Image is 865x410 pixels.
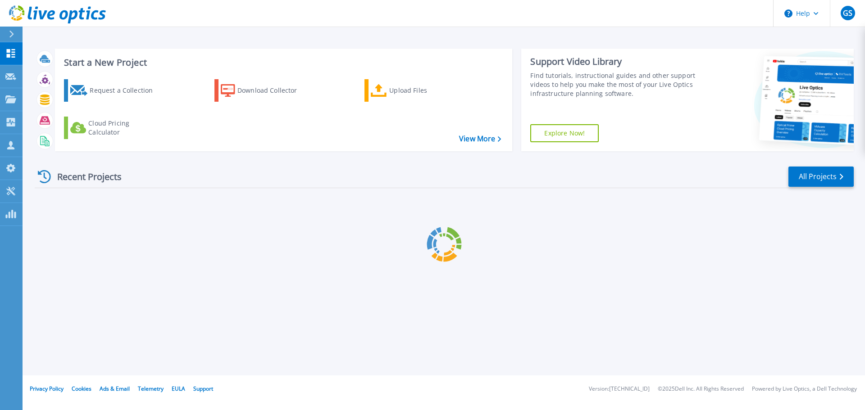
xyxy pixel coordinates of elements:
span: GS [843,9,852,17]
a: Explore Now! [530,124,599,142]
h3: Start a New Project [64,58,501,68]
li: Powered by Live Optics, a Dell Technology [752,386,857,392]
a: Support [193,385,213,392]
a: Privacy Policy [30,385,64,392]
div: Recent Projects [35,166,134,188]
a: Download Collector [214,79,315,102]
div: Request a Collection [90,81,162,99]
a: All Projects [788,167,854,187]
a: Telemetry [138,385,164,392]
div: Support Video Library [530,56,700,68]
a: Cloud Pricing Calculator [64,117,164,139]
div: Download Collector [237,81,310,99]
a: EULA [172,385,185,392]
a: View More [459,135,501,143]
a: Ads & Email [100,385,130,392]
div: Upload Files [389,81,461,99]
div: Find tutorials, instructional guides and other support videos to help you make the most of your L... [530,71,700,98]
li: © 2025 Dell Inc. All Rights Reserved [658,386,744,392]
a: Upload Files [364,79,465,102]
a: Cookies [72,385,91,392]
div: Cloud Pricing Calculator [88,119,160,137]
a: Request a Collection [64,79,164,102]
li: Version: [TECHNICAL_ID] [589,386,650,392]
